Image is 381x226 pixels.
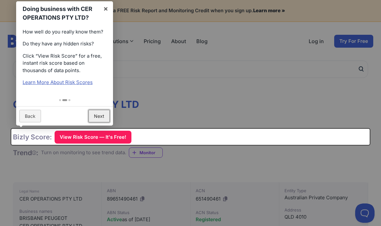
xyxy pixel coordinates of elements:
[23,79,93,85] a: Learn More About Risk Scores
[23,40,107,48] p: Do they have any hidden risks?
[23,52,107,74] p: Click “View Risk Score” for a free, instant risk score based on thousands of data points.
[19,110,41,122] a: Back
[88,110,110,122] a: Next
[98,1,113,16] a: ×
[23,5,98,22] h1: Doing business with CER OPERATIONS PTY LTD?
[23,28,107,36] p: How well do you really know them?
